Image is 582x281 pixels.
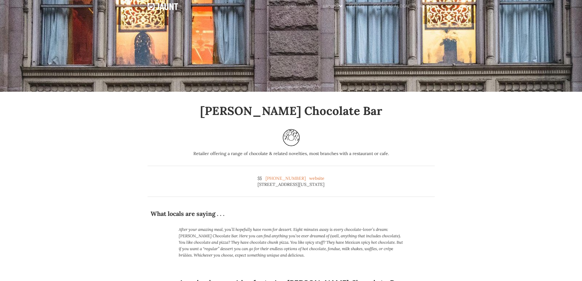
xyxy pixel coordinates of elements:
[179,226,404,258] p: After your amazing meal, you’ll hopefully have room for dessert. Eight minutes away is every choc...
[258,181,324,187] div: [STREET_ADDRESS][US_STATE]
[317,3,343,13] div: browse
[278,3,299,12] a: home
[278,3,343,13] div: homemapbrowse
[343,3,367,12] a: search
[148,150,435,157] div: Retailer offering a range of chocolate & related novelties, most branches with a restaurant or cafe.
[258,175,262,181] div: $$
[148,104,435,117] h1: [PERSON_NAME] Chocolate Bar
[151,211,432,221] div: What locals are saying . . .
[148,3,178,10] img: Jaunt logo
[367,3,413,12] a: signup as a local
[309,175,324,181] a: website
[413,3,435,12] a: About
[148,3,178,13] a: home
[265,175,306,181] a: [PHONE_NUMBER]
[299,3,317,12] a: map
